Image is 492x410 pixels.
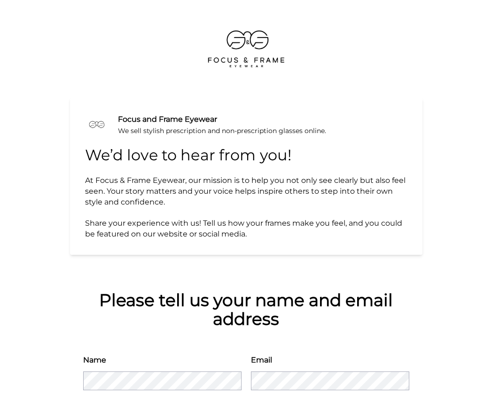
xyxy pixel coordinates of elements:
[83,355,106,366] label: Name
[118,126,326,135] div: We sell stylish prescription and non-prescription glasses online.
[118,114,326,125] div: Focus and Frame Eyewear
[85,176,407,206] span: At Focus & Frame Eyewear, our mission is to help you not only see clearly but also feel seen. You...
[83,291,409,328] div: Please tell us your name and email address
[251,355,272,366] label: Email
[85,219,404,238] span: Share your experience with us! Tell us how your frames make you feel, and you could be featured o...
[207,30,285,68] img: https://cdn.bonjoro.com/media/694d2548-861b-46ba-83c8-e3c96a0b2679/3c200dc8-5494-4c1b-a107-938895...
[85,146,292,164] span: We’d love to hear from you!
[85,113,109,136] img: We sell stylish prescription and non-prescription glasses online.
